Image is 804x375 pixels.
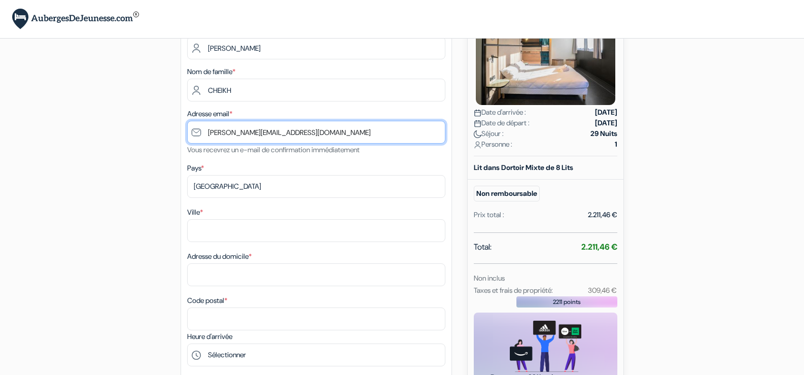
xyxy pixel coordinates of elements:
small: Non remboursable [474,186,540,201]
small: Vous recevrez un e-mail de confirmation immédiatement [187,145,360,154]
b: Lit dans Dortoir Mixte de 8 Lits [474,163,573,172]
small: 309,46 € [588,286,617,295]
label: Pays [187,163,204,174]
img: calendar.svg [474,120,481,127]
img: user_icon.svg [474,141,481,149]
img: gift_card_hero_new.png [510,321,581,372]
img: AubergesDeJeunesse.com [12,9,139,29]
span: Date de départ : [474,118,530,128]
img: calendar.svg [474,109,481,117]
strong: 1 [615,139,617,150]
strong: [DATE] [595,118,617,128]
input: Entrer adresse e-mail [187,121,445,144]
small: Non inclus [474,274,505,283]
strong: 2.211,46 € [581,242,617,252]
label: Nom de famille [187,66,235,77]
label: Adresse du domicile [187,251,252,262]
label: Code postal [187,295,227,306]
div: Prix total : [474,210,504,220]
span: Personne : [474,139,512,150]
img: moon.svg [474,130,481,138]
small: Taxes et frais de propriété: [474,286,553,295]
span: Date d'arrivée : [474,107,526,118]
span: Séjour : [474,128,504,139]
label: Adresse email [187,109,232,119]
label: Heure d'arrivée [187,331,232,342]
label: Ville [187,207,203,218]
div: 2.211,46 € [588,210,617,220]
input: Entrez votre prénom [187,37,445,59]
strong: [DATE] [595,107,617,118]
span: Total: [474,241,492,253]
span: 2211 points [553,297,581,306]
strong: 29 Nuits [590,128,617,139]
input: Entrer le nom de famille [187,79,445,101]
